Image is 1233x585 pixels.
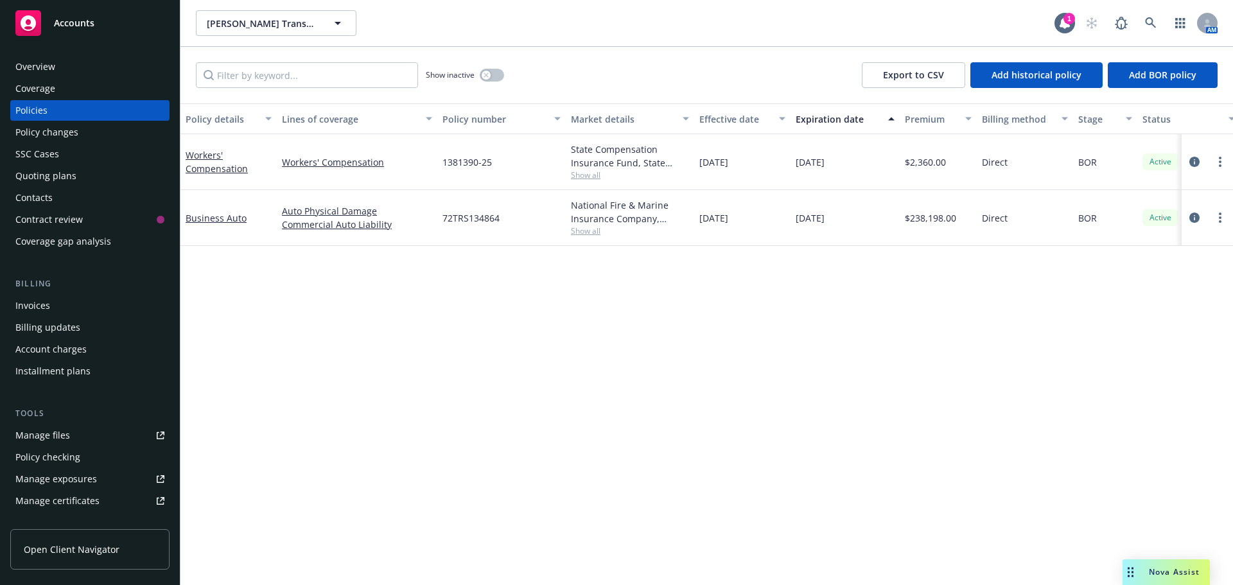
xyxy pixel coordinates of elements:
div: Policy details [186,112,258,126]
div: Drag to move [1123,559,1139,585]
a: more [1212,210,1228,225]
span: BOR [1078,211,1097,225]
button: Nova Assist [1123,559,1210,585]
span: Add BOR policy [1129,69,1196,81]
div: State Compensation Insurance Fund, State Compensation Insurance Fund (SCIF) [571,143,689,170]
button: Policy details [180,103,277,134]
div: Contract review [15,209,83,230]
div: 1 [1063,13,1075,24]
a: Policies [10,100,170,121]
a: Installment plans [10,361,170,381]
div: Coverage gap analysis [15,231,111,252]
div: Expiration date [796,112,880,126]
span: Active [1148,212,1173,223]
span: [DATE] [796,155,825,169]
div: Manage exposures [15,469,97,489]
a: Business Auto [186,212,247,224]
span: Direct [982,211,1008,225]
a: Manage exposures [10,469,170,489]
input: Filter by keyword... [196,62,418,88]
div: Premium [905,112,958,126]
a: Switch app [1167,10,1193,36]
div: National Fire & Marine Insurance Company, Berkshire Hathaway Specialty Insurance, Risk Placement ... [571,198,689,225]
div: Lines of coverage [282,112,418,126]
div: Invoices [15,295,50,316]
a: Commercial Auto Liability [282,218,432,231]
span: Show inactive [426,69,475,80]
button: [PERSON_NAME] Transportation, Inc. [196,10,356,36]
div: Manage certificates [15,491,100,511]
div: Overview [15,57,55,77]
div: Market details [571,112,675,126]
button: Premium [900,103,977,134]
a: SSC Cases [10,144,170,164]
a: Start snowing [1079,10,1105,36]
span: Show all [571,225,689,236]
div: Contacts [15,188,53,208]
div: Status [1142,112,1221,126]
span: $2,360.00 [905,155,946,169]
a: Report a Bug [1108,10,1134,36]
span: [DATE] [699,211,728,225]
span: [DATE] [796,211,825,225]
span: 72TRS134864 [442,211,500,225]
div: SSC Cases [15,144,59,164]
a: Auto Physical Damage [282,204,432,218]
span: Open Client Navigator [24,543,119,556]
button: Policy number [437,103,566,134]
a: Account charges [10,339,170,360]
a: Policy checking [10,447,170,467]
button: Stage [1073,103,1137,134]
button: Expiration date [791,103,900,134]
button: Lines of coverage [277,103,437,134]
div: Quoting plans [15,166,76,186]
div: Policy checking [15,447,80,467]
span: Export to CSV [883,69,944,81]
div: Billing updates [15,317,80,338]
span: Add historical policy [992,69,1081,81]
div: Policy changes [15,122,78,143]
div: Effective date [699,112,771,126]
div: Policies [15,100,48,121]
button: Add BOR policy [1108,62,1218,88]
span: Active [1148,156,1173,168]
a: Coverage gap analysis [10,231,170,252]
button: Billing method [977,103,1073,134]
span: BOR [1078,155,1097,169]
a: Manage claims [10,512,170,533]
a: Billing updates [10,317,170,338]
a: Overview [10,57,170,77]
span: Accounts [54,18,94,28]
a: more [1212,154,1228,170]
div: Manage claims [15,512,80,533]
span: Show all [571,170,689,180]
a: Contacts [10,188,170,208]
span: [PERSON_NAME] Transportation, Inc. [207,17,318,30]
button: Add historical policy [970,62,1103,88]
button: Market details [566,103,694,134]
a: Coverage [10,78,170,99]
button: Export to CSV [862,62,965,88]
a: Manage files [10,425,170,446]
a: Contract review [10,209,170,230]
div: Manage files [15,425,70,446]
span: $238,198.00 [905,211,956,225]
a: Policy changes [10,122,170,143]
a: Workers' Compensation [186,149,248,175]
a: Workers' Compensation [282,155,432,169]
div: Billing [10,277,170,290]
a: Quoting plans [10,166,170,186]
div: Tools [10,407,170,420]
a: circleInformation [1187,210,1202,225]
span: Nova Assist [1149,566,1200,577]
div: Stage [1078,112,1118,126]
div: Installment plans [15,361,91,381]
a: Invoices [10,295,170,316]
div: Coverage [15,78,55,99]
a: Search [1138,10,1164,36]
a: circleInformation [1187,154,1202,170]
a: Manage certificates [10,491,170,511]
div: Billing method [982,112,1054,126]
span: 1381390-25 [442,155,492,169]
